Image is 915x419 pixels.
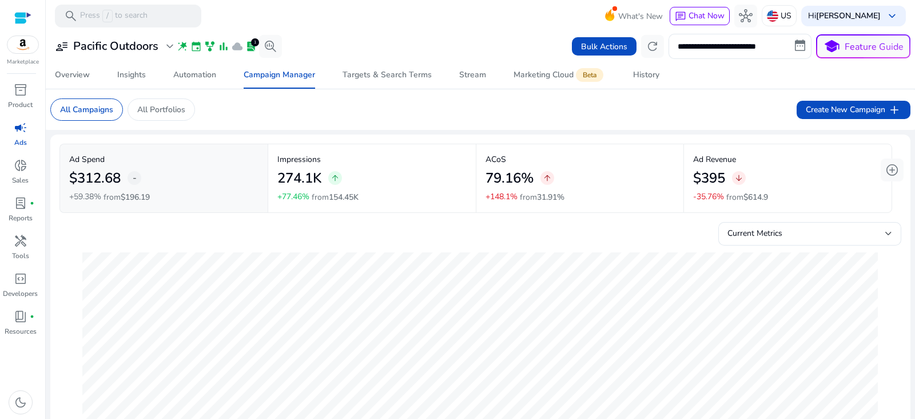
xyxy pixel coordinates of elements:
[537,192,564,203] span: 31.91%
[693,193,724,201] p: -35.76%
[312,191,359,203] p: from
[5,326,37,337] p: Resources
[30,201,34,205] span: fiber_manual_record
[232,41,243,52] span: cloud
[30,314,34,319] span: fiber_manual_record
[7,58,39,66] p: Marketplace
[7,36,38,53] img: amazon.svg
[739,9,753,23] span: hub
[885,9,899,23] span: keyboard_arrow_down
[14,83,27,97] span: inventory_2
[514,70,606,80] div: Marketing Cloud
[486,170,534,187] h2: 79.16%
[734,5,757,27] button: hub
[459,71,486,79] div: Stream
[670,7,730,25] button: chatChat Now
[173,71,216,79] div: Automation
[12,175,29,185] p: Sales
[767,10,778,22] img: us.svg
[259,35,282,58] button: search_insights
[14,159,27,172] span: donut_small
[55,39,69,53] span: user_attributes
[121,192,150,203] span: $196.19
[781,6,791,26] p: US
[190,41,202,52] span: event
[12,251,29,261] p: Tools
[743,192,768,203] span: $614.9
[277,153,467,165] p: Impressions
[576,68,603,82] span: Beta
[137,104,185,116] p: All Portfolios
[69,153,258,165] p: Ad Spend
[69,193,101,201] p: +59.38%
[734,173,743,183] span: arrow_downward
[343,71,432,79] div: Targets & Search Terms
[726,191,768,203] p: from
[14,396,27,409] span: dark_mode
[14,196,27,210] span: lab_profile
[177,41,188,52] span: wand_stars
[543,173,552,183] span: arrow_upward
[581,41,627,53] span: Bulk Actions
[888,103,901,117] span: add
[881,159,904,181] button: add_circle
[14,272,27,286] span: code_blocks
[204,41,216,52] span: family_history
[823,38,840,55] span: school
[69,170,121,187] h2: $312.68
[693,153,882,165] p: Ad Revenue
[277,193,309,201] p: +77.46%
[520,191,564,203] p: from
[618,6,663,26] span: What's New
[3,288,38,299] p: Developers
[245,41,257,52] span: lab_profile
[104,191,150,203] p: from
[808,12,881,20] p: Hi
[331,173,340,183] span: arrow_upward
[14,310,27,323] span: book_4
[251,38,259,46] div: 1
[218,41,229,52] span: bar_chart
[264,39,277,53] span: search_insights
[80,10,148,22] p: Press to search
[60,104,113,116] p: All Campaigns
[163,39,177,53] span: expand_more
[277,170,321,187] h2: 274.1K
[14,121,27,135] span: campaign
[14,137,27,148] p: Ads
[329,192,359,203] span: 154.45K
[64,9,78,23] span: search
[816,34,910,58] button: schoolFeature Guide
[646,39,659,53] span: refresh
[102,10,113,22] span: /
[572,37,636,56] button: Bulk Actions
[816,10,881,21] b: [PERSON_NAME]
[133,171,137,185] span: -
[9,213,33,223] p: Reports
[73,39,158,53] h3: Pacific Outdoors
[845,40,904,54] p: Feature Guide
[806,103,901,117] span: Create New Campaign
[8,100,33,110] p: Product
[117,71,146,79] div: Insights
[14,234,27,248] span: handyman
[641,35,664,58] button: refresh
[486,153,675,165] p: ACoS
[244,71,315,79] div: Campaign Manager
[797,101,910,119] button: Create New Campaignadd
[727,228,782,239] span: Current Metrics
[693,170,725,187] h2: $395
[55,71,90,79] div: Overview
[633,71,659,79] div: History
[885,163,899,177] span: add_circle
[486,193,518,201] p: +148.1%
[689,10,725,21] span: Chat Now
[675,11,686,22] span: chat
